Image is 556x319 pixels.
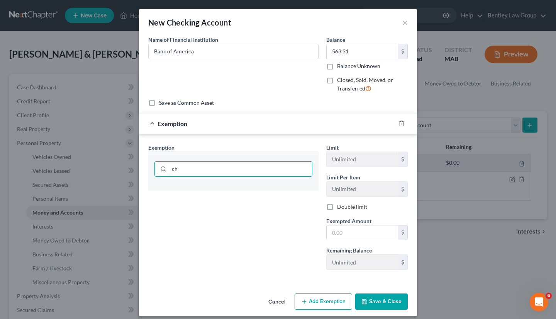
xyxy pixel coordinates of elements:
[398,255,407,270] div: $
[327,182,398,196] input: --
[402,18,408,27] button: ×
[398,182,407,196] div: $
[326,173,360,181] label: Limit Per Item
[148,17,231,28] div: New Checking Account
[326,36,345,44] label: Balance
[326,218,371,224] span: Exempted Amount
[326,246,372,254] label: Remaining Balance
[148,36,218,43] span: Name of Financial Institution
[159,99,214,107] label: Save as Common Asset
[398,225,407,240] div: $
[262,294,292,310] button: Cancel
[337,203,367,211] label: Double limit
[326,144,339,151] span: Limit
[169,162,312,176] input: Search exemption rules...
[337,77,393,92] span: Closed, Sold, Moved, or Transferred
[295,293,352,310] button: Add Exemption
[530,293,548,311] iframe: Intercom live chat
[398,44,407,59] div: $
[398,152,407,167] div: $
[327,255,398,270] input: --
[148,144,175,151] span: Exemption
[327,44,398,59] input: 0.00
[327,225,398,240] input: 0.00
[355,293,408,310] button: Save & Close
[327,152,398,167] input: --
[546,293,552,299] span: 6
[337,62,380,70] label: Balance Unknown
[158,120,187,127] span: Exemption
[149,44,318,59] input: Enter name...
